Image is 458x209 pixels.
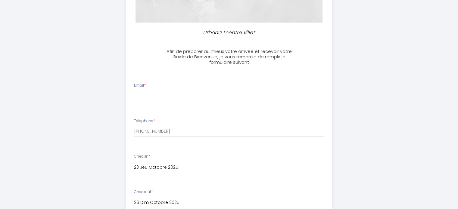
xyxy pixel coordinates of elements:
h3: Afin de préparer au mieux votre arrivée et recevoir votre Guide de Bienvenue, je vous remercie de... [162,49,296,65]
p: Urbana *centre ville* [165,29,294,37]
label: Checkin [134,154,150,159]
label: Checkout [134,189,153,195]
label: Email [134,83,146,88]
label: Téléphone [134,118,155,124]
